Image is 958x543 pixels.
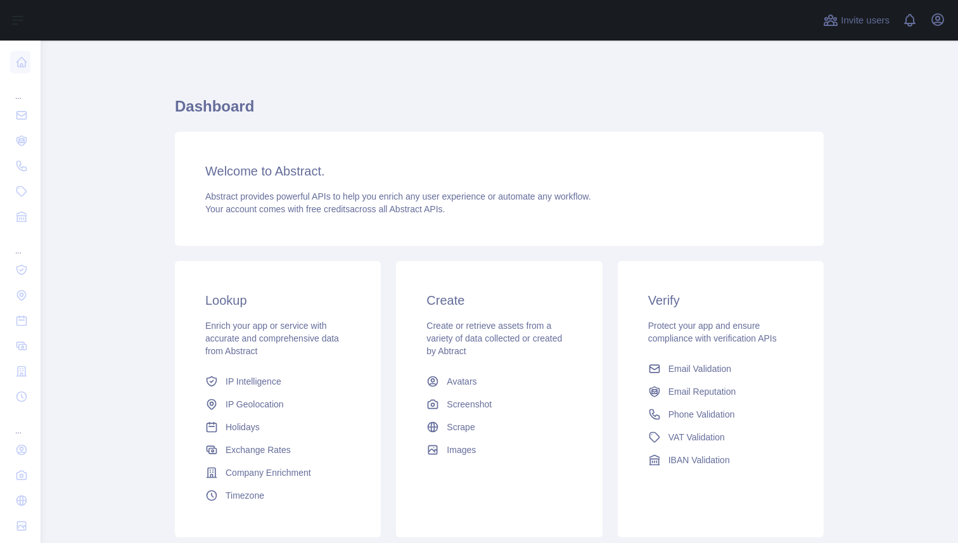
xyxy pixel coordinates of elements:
[226,489,264,502] span: Timezone
[10,76,30,101] div: ...
[668,431,725,444] span: VAT Validation
[10,231,30,256] div: ...
[668,408,735,421] span: Phone Validation
[643,380,798,403] a: Email Reputation
[421,393,577,416] a: Screenshot
[205,291,350,309] h3: Lookup
[841,13,890,28] span: Invite users
[205,204,445,214] span: Your account comes with across all Abstract APIs.
[10,411,30,436] div: ...
[200,438,355,461] a: Exchange Rates
[226,375,281,388] span: IP Intelligence
[226,398,284,411] span: IP Geolocation
[175,96,824,127] h1: Dashboard
[421,438,577,461] a: Images
[200,393,355,416] a: IP Geolocation
[648,291,793,309] h3: Verify
[226,466,311,479] span: Company Enrichment
[426,291,572,309] h3: Create
[447,421,475,433] span: Scrape
[668,385,736,398] span: Email Reputation
[447,444,476,456] span: Images
[200,416,355,438] a: Holidays
[668,454,730,466] span: IBAN Validation
[643,403,798,426] a: Phone Validation
[306,204,350,214] span: free credits
[447,375,476,388] span: Avatars
[648,321,777,343] span: Protect your app and ensure compliance with verification APIs
[226,421,260,433] span: Holidays
[643,426,798,449] a: VAT Validation
[426,321,562,356] span: Create or retrieve assets from a variety of data collected or created by Abtract
[821,10,892,30] button: Invite users
[421,416,577,438] a: Scrape
[200,484,355,507] a: Timezone
[200,461,355,484] a: Company Enrichment
[447,398,492,411] span: Screenshot
[200,370,355,393] a: IP Intelligence
[668,362,731,375] span: Email Validation
[643,449,798,471] a: IBAN Validation
[643,357,798,380] a: Email Validation
[421,370,577,393] a: Avatars
[205,162,793,180] h3: Welcome to Abstract.
[205,191,591,201] span: Abstract provides powerful APIs to help you enrich any user experience or automate any workflow.
[205,321,339,356] span: Enrich your app or service with accurate and comprehensive data from Abstract
[226,444,291,456] span: Exchange Rates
